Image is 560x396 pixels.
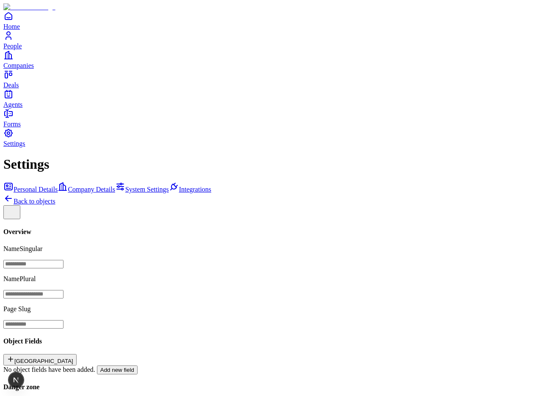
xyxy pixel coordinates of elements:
[3,31,557,50] a: People
[3,42,22,50] span: People
[3,228,557,236] h4: Overview
[3,140,25,147] span: Settings
[3,186,58,193] a: Personal Details
[19,245,42,252] span: Singular
[3,70,557,89] a: Deals
[14,186,58,193] span: Personal Details
[3,383,557,391] h4: Danger zone
[3,50,557,69] a: Companies
[3,156,557,172] h1: Settings
[3,81,19,89] span: Deals
[3,354,77,365] button: [GEOGRAPHIC_DATA]
[115,186,169,193] a: System Settings
[3,365,557,374] div: No object fields have been added.
[169,186,211,193] a: Integrations
[3,62,34,69] span: Companies
[58,186,115,193] a: Company Details
[3,11,557,30] a: Home
[3,23,20,30] span: Home
[3,101,22,108] span: Agents
[3,109,557,128] a: Forms
[3,3,55,11] img: Item Brain Logo
[68,186,115,193] span: Company Details
[3,120,21,128] span: Forms
[3,305,557,313] p: Page Slug
[3,245,557,253] p: Name
[19,275,36,282] span: Plural
[3,337,557,345] h4: Object Fields
[3,198,55,205] a: Back to objects
[125,186,169,193] span: System Settings
[3,275,557,283] p: Name
[179,186,211,193] span: Integrations
[3,128,557,147] a: Settings
[97,365,138,374] button: Add new field
[3,89,557,108] a: Agents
